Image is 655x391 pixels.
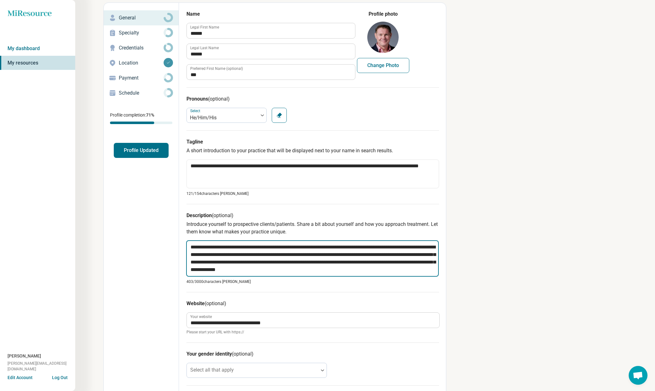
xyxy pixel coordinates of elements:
[186,350,439,358] h3: Your gender identity
[369,10,398,18] legend: Profile photo
[629,366,647,385] div: Open chat
[8,374,33,381] button: Edit Account
[119,59,164,67] p: Location
[186,329,439,335] span: Please start your URL with https://
[119,29,164,37] p: Specialty
[190,25,219,29] label: Legal First Name
[119,89,164,97] p: Schedule
[190,67,243,70] label: Preferred First Name (optional)
[186,138,439,146] h3: Tagline
[190,109,202,113] label: Select
[190,315,212,319] label: Your website
[186,279,439,284] p: 403/ 3000 characters [PERSON_NAME]
[119,74,164,82] p: Payment
[104,108,179,128] div: Profile completion:
[146,112,154,117] span: 71 %
[119,44,164,52] p: Credentials
[190,46,219,50] label: Legal Last Name
[357,58,409,73] button: Change Photo
[114,143,169,158] button: Profile Updated
[190,114,255,122] div: He/Him/His
[104,40,179,55] a: Credentials
[208,96,230,102] span: (optional)
[104,25,179,40] a: Specialty
[104,10,179,25] a: General
[110,122,172,124] div: Profile completion
[119,14,164,22] p: General
[186,10,355,18] h3: Name
[190,367,234,373] label: Select all that apply
[186,191,439,196] p: 121/ 154 characters [PERSON_NAME]
[186,212,439,219] h3: Description
[232,351,254,357] span: (optional)
[212,212,233,218] span: (optional)
[52,374,68,379] button: Log Out
[104,70,179,86] a: Payment
[186,221,439,236] p: Introduce yourself to prospective clients/patients. Share a bit about yourself and how you approa...
[186,147,439,154] p: A short introduction to your practice that will be displayed next to your name in search results.
[104,86,179,101] a: Schedule
[367,22,399,53] img: avatar image
[8,361,75,372] span: [PERSON_NAME][EMAIL_ADDRESS][DOMAIN_NAME]
[8,353,41,359] span: [PERSON_NAME]
[104,55,179,70] a: Location
[205,300,226,306] span: (optional)
[186,95,439,103] h3: Pronouns
[186,300,439,307] h3: Website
